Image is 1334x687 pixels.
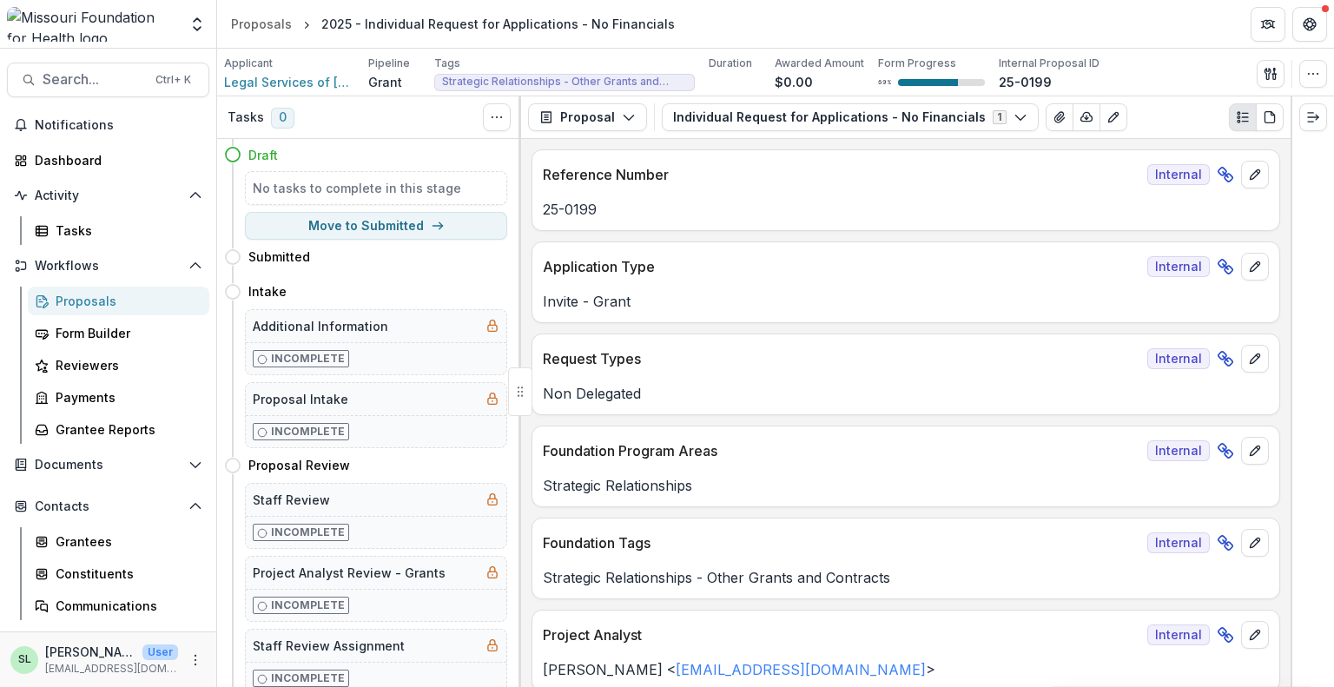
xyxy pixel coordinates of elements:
[28,319,209,347] a: Form Builder
[56,565,195,583] div: Constituents
[543,256,1140,277] p: Application Type
[152,70,195,89] div: Ctrl + K
[185,650,206,670] button: More
[35,499,182,514] span: Contacts
[56,532,195,551] div: Grantees
[28,216,209,245] a: Tasks
[1256,103,1284,131] button: PDF view
[35,458,182,472] span: Documents
[543,199,1269,220] p: 25-0199
[543,440,1140,461] p: Foundation Program Areas
[543,291,1269,312] p: Invite - Grant
[442,76,687,88] span: Strategic Relationships - Other Grants and Contracts
[56,324,195,342] div: Form Builder
[321,15,675,33] div: 2025 - Individual Request for Applications - No Financials
[1241,253,1269,281] button: edit
[7,111,209,139] button: Notifications
[1147,440,1210,461] span: Internal
[224,11,682,36] nav: breadcrumb
[28,287,209,315] a: Proposals
[56,292,195,310] div: Proposals
[1241,437,1269,465] button: edit
[253,637,405,655] h5: Staff Review Assignment
[1147,256,1210,277] span: Internal
[248,282,287,301] h4: Intake
[271,351,345,367] p: Incomplete
[28,527,209,556] a: Grantees
[528,103,647,131] button: Proposal
[224,11,299,36] a: Proposals
[1299,103,1327,131] button: Expand right
[1147,164,1210,185] span: Internal
[271,525,345,540] p: Incomplete
[253,564,446,582] h5: Project Analyst Review - Grants
[185,7,209,42] button: Open entity switcher
[35,118,202,133] span: Notifications
[543,383,1269,404] p: Non Delegated
[543,567,1269,588] p: Strategic Relationships - Other Grants and Contracts
[231,15,292,33] div: Proposals
[7,146,209,175] a: Dashboard
[1241,161,1269,188] button: edit
[1241,529,1269,557] button: edit
[253,390,348,408] h5: Proposal Intake
[45,643,135,661] p: [PERSON_NAME]
[224,56,273,71] p: Applicant
[7,627,209,655] button: Open Data & Reporting
[28,351,209,380] a: Reviewers
[434,56,460,71] p: Tags
[1251,7,1285,42] button: Partners
[1292,7,1327,42] button: Get Help
[56,597,195,615] div: Communications
[7,182,209,209] button: Open Activity
[1100,103,1127,131] button: Edit as form
[1241,345,1269,373] button: edit
[543,659,1269,680] p: [PERSON_NAME] < >
[999,73,1052,91] p: 25-0199
[35,188,182,203] span: Activity
[1229,103,1257,131] button: Plaintext view
[253,491,330,509] h5: Staff Review
[43,71,145,88] span: Search...
[1046,103,1073,131] button: View Attached Files
[253,317,388,335] h5: Additional Information
[999,56,1100,71] p: Internal Proposal ID
[543,348,1140,369] p: Request Types
[7,63,209,97] button: Search...
[245,212,507,240] button: Move to Submitted
[271,598,345,613] p: Incomplete
[7,252,209,280] button: Open Workflows
[368,73,402,91] p: Grant
[775,73,813,91] p: $0.00
[1147,532,1210,553] span: Internal
[228,110,264,125] h3: Tasks
[224,73,354,91] a: Legal Services of [GEOGRAPHIC_DATA][US_STATE], Inc.
[662,103,1039,131] button: Individual Request for Applications - No Financials1
[7,7,178,42] img: Missouri Foundation for Health logo
[271,670,345,686] p: Incomplete
[709,56,752,71] p: Duration
[878,76,891,89] p: 69 %
[1241,621,1269,649] button: edit
[7,492,209,520] button: Open Contacts
[543,475,1269,496] p: Strategic Relationships
[368,56,410,71] p: Pipeline
[271,424,345,439] p: Incomplete
[56,221,195,240] div: Tasks
[28,415,209,444] a: Grantee Reports
[483,103,511,131] button: Toggle View Cancelled Tasks
[142,644,178,660] p: User
[1147,624,1210,645] span: Internal
[248,146,278,164] h4: Draft
[56,420,195,439] div: Grantee Reports
[28,591,209,620] a: Communications
[56,388,195,406] div: Payments
[878,56,956,71] p: Form Progress
[28,559,209,588] a: Constituents
[248,248,310,266] h4: Submitted
[543,532,1140,553] p: Foundation Tags
[775,56,864,71] p: Awarded Amount
[248,456,350,474] h4: Proposal Review
[35,259,182,274] span: Workflows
